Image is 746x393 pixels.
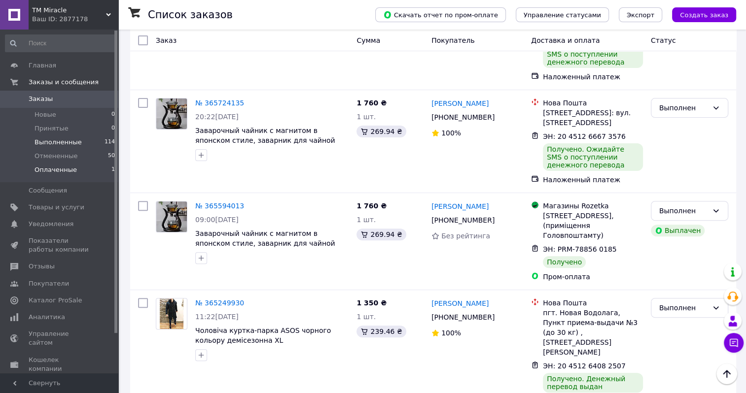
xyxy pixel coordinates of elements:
span: Принятые [35,124,69,133]
div: [PHONE_NUMBER] [429,213,497,227]
span: Заказы [29,95,53,103]
span: 100% [441,129,461,137]
span: 1 760 ₴ [356,202,387,210]
div: Ваш ID: 2877178 [32,15,118,24]
span: Покупатель [431,36,475,44]
img: Фото товару [156,98,187,129]
button: Управление статусами [516,7,609,22]
div: 269.94 ₴ [356,229,406,240]
div: [PHONE_NUMBER] [429,110,497,124]
span: Оплаченные [35,165,77,174]
img: Фото товару [156,201,187,232]
a: Фото товару [156,98,187,130]
input: Поиск [5,34,116,52]
button: Создать заказ [672,7,736,22]
span: ЭН: 20 4512 6667 3576 [543,132,626,140]
span: Каталог ProSale [29,296,82,305]
span: Экспорт [627,11,654,19]
span: 0 [111,110,115,119]
a: № 365594013 [195,202,244,210]
div: Нова Пошта [543,98,643,108]
span: Сообщения [29,186,67,195]
div: Получено. Денежный перевод выдан [543,373,643,393]
span: Заказ [156,36,177,44]
div: Магазины Rozetka [543,201,643,211]
span: Кошелек компании [29,356,91,373]
div: Выполнен [659,102,708,113]
span: 1 шт. [356,216,376,224]
span: 1 350 ₴ [356,299,387,307]
a: № 365249930 [195,299,244,307]
div: Выполнен [659,205,708,216]
a: Заварочный чайник с магнитом в японском стиле, заварник для чайной церимонии, чайный сервиз [195,229,335,257]
h1: Список заказов [148,9,233,21]
a: № 365724135 [195,99,244,107]
span: Сумма [356,36,380,44]
div: Выполнен [659,302,708,313]
span: Доставка и оплата [531,36,600,44]
div: 239.46 ₴ [356,326,406,337]
span: Товары и услуги [29,203,84,212]
span: Уведомления [29,220,73,229]
span: 09:00[DATE] [195,216,239,224]
a: Заварочный чайник с магнитом в японском стиле, заварник для чайной церимонии, чайный сервиз [195,127,335,154]
button: Наверх [716,363,737,384]
span: Без рейтинга [441,232,490,240]
a: [PERSON_NAME] [431,201,489,211]
span: Отзывы [29,262,55,271]
img: Фото товару [160,298,183,329]
a: Фото товару [156,201,187,232]
span: Аналитика [29,313,65,322]
a: Чоловіча куртка-парка ASOS чорного кольору демісезонна XL [195,327,331,344]
span: ЭН: 20 4512 6408 2507 [543,362,626,370]
span: 1 760 ₴ [356,99,387,107]
button: Скачать отчет по пром-оплате [375,7,506,22]
span: Управление сайтом [29,329,91,347]
span: 1 шт. [356,113,376,121]
span: Управление статусами [524,11,601,19]
div: [STREET_ADDRESS]: вул. [STREET_ADDRESS] [543,108,643,128]
div: [PHONE_NUMBER] [429,310,497,324]
span: Выполненные [35,138,82,147]
a: [PERSON_NAME] [431,298,489,308]
a: Фото товару [156,298,187,329]
span: 50 [108,152,115,161]
span: 11:22[DATE] [195,313,239,321]
div: Нова Пошта [543,298,643,308]
span: Скачать отчет по пром-оплате [383,10,498,19]
span: Создать заказ [680,11,728,19]
span: ТМ Miracle [32,6,106,15]
div: Пром-оплата [543,272,643,282]
span: 1 шт. [356,313,376,321]
button: Чат с покупателем [724,333,744,353]
span: 20:22[DATE] [195,113,239,121]
span: ЭН: PRM-78856 0185 [543,245,616,253]
div: пгт. Новая Водолага, Пункт приема-выдачи №3 (до 30 кг) , [STREET_ADDRESS][PERSON_NAME] [543,308,643,357]
span: Отмененные [35,152,77,161]
span: 1 [111,165,115,174]
div: [STREET_ADDRESS], (приміщення Головпоштамту) [543,211,643,240]
a: [PERSON_NAME] [431,98,489,108]
div: Наложенный платеж [543,175,643,185]
div: Получено. Ожидайте SMS о поступлении денежного перевода [543,40,643,68]
div: 269.94 ₴ [356,126,406,137]
div: Получено. Ожидайте SMS о поступлении денежного перевода [543,143,643,171]
span: Главная [29,61,56,70]
span: 0 [111,124,115,133]
span: 100% [441,329,461,337]
div: Получено [543,256,586,268]
a: Создать заказ [662,10,736,18]
span: Показатели работы компании [29,236,91,254]
span: Покупатели [29,279,69,288]
div: Выплачен [651,225,705,236]
span: Статус [651,36,676,44]
span: 114 [105,138,115,147]
span: Заказы и сообщения [29,78,99,87]
span: Новые [35,110,56,119]
button: Экспорт [619,7,662,22]
div: Наложенный платеж [543,72,643,82]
